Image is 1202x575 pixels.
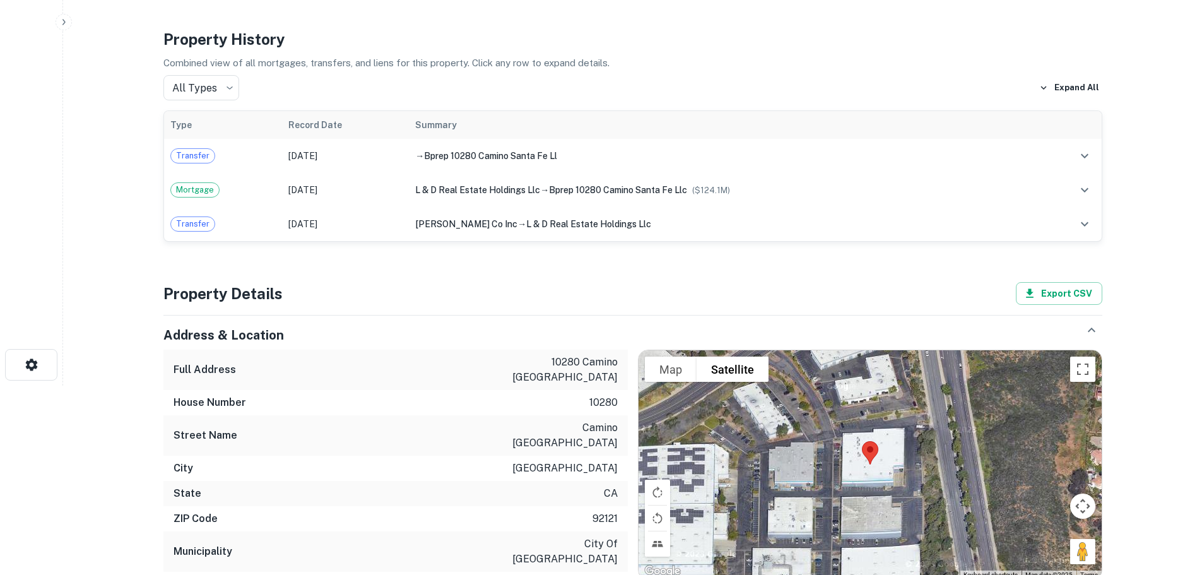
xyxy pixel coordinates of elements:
[504,536,618,567] p: city of [GEOGRAPHIC_DATA]
[163,56,1102,71] p: Combined view of all mortgages, transfers, and liens for this property. Click any row to expand d...
[174,486,201,501] h6: State
[589,395,618,410] p: 10280
[171,150,215,162] span: Transfer
[424,151,557,161] span: bprep 10280 camino santa fe ll
[512,461,618,476] p: [GEOGRAPHIC_DATA]
[171,218,215,230] span: Transfer
[282,173,409,207] td: [DATE]
[282,207,409,241] td: [DATE]
[174,511,218,526] h6: ZIP Code
[504,355,618,385] p: 10280 camino [GEOGRAPHIC_DATA]
[415,219,517,229] span: [PERSON_NAME] co inc
[1070,539,1095,564] button: Drag Pegman onto the map to open Street View
[409,111,1036,139] th: Summary
[1074,145,1095,167] button: expand row
[163,75,239,100] div: All Types
[549,185,687,195] span: bprep 10280 camino santa fe llc
[1070,357,1095,382] button: Toggle fullscreen view
[174,461,193,476] h6: City
[171,184,219,196] span: Mortgage
[1036,78,1102,97] button: Expand All
[415,185,540,195] span: l & d real estate holdings llc
[164,111,283,139] th: Type
[1074,179,1095,201] button: expand row
[1074,213,1095,235] button: expand row
[174,395,246,410] h6: House Number
[645,357,697,382] button: Show street map
[415,149,1030,163] div: →
[645,531,670,557] button: Tilt map
[174,544,232,559] h6: Municipality
[592,511,618,526] p: 92121
[415,183,1030,197] div: →
[415,217,1030,231] div: →
[282,111,409,139] th: Record Date
[1016,282,1102,305] button: Export CSV
[174,428,237,443] h6: Street Name
[697,357,769,382] button: Show satellite imagery
[504,420,618,451] p: camino [GEOGRAPHIC_DATA]
[604,486,618,501] p: ca
[282,139,409,173] td: [DATE]
[1139,474,1202,535] iframe: Chat Widget
[174,362,236,377] h6: Full Address
[692,186,730,195] span: ($ 124.1M )
[163,326,284,345] h5: Address & Location
[645,506,670,531] button: Rotate map counterclockwise
[526,219,651,229] span: l & d real estate holdings llc
[163,28,1102,50] h4: Property History
[163,282,283,305] h4: Property Details
[1070,494,1095,519] button: Map camera controls
[645,480,670,505] button: Rotate map clockwise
